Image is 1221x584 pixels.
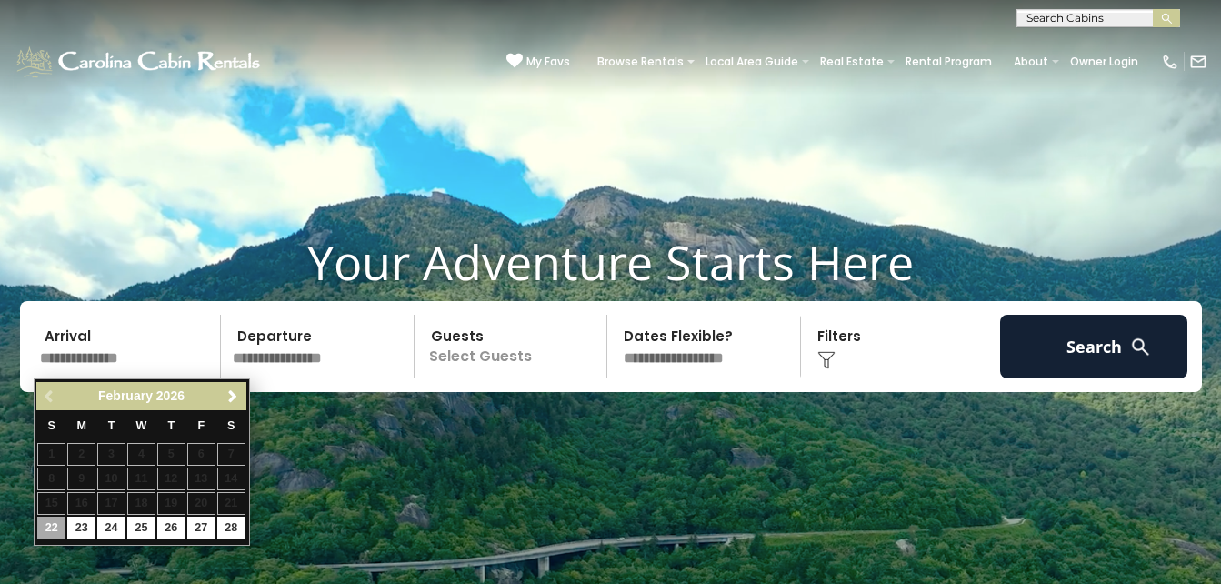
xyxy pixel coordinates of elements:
[1161,53,1179,71] img: phone-regular-white.png
[37,517,65,539] a: 22
[136,419,147,432] span: Wednesday
[97,517,125,539] a: 24
[526,54,570,70] span: My Favs
[588,49,693,75] a: Browse Rentals
[227,419,235,432] span: Saturday
[225,389,240,404] span: Next
[187,517,215,539] a: 27
[1000,315,1188,378] button: Search
[1005,49,1057,75] a: About
[156,388,185,403] span: 2026
[98,388,153,403] span: February
[222,385,245,408] a: Next
[811,49,893,75] a: Real Estate
[197,419,205,432] span: Friday
[217,517,245,539] a: 28
[420,315,607,378] p: Select Guests
[67,517,95,539] a: 23
[1129,336,1152,358] img: search-regular-white.png
[108,419,115,432] span: Tuesday
[696,49,807,75] a: Local Area Guide
[14,234,1207,290] h1: Your Adventure Starts Here
[48,419,55,432] span: Sunday
[1189,53,1207,71] img: mail-regular-white.png
[14,44,265,80] img: White-1-1-2.png
[157,517,185,539] a: 26
[896,49,1001,75] a: Rental Program
[127,517,155,539] a: 25
[1061,49,1147,75] a: Owner Login
[506,53,570,71] a: My Favs
[76,419,86,432] span: Monday
[817,351,836,369] img: filter--v1.png
[168,419,175,432] span: Thursday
